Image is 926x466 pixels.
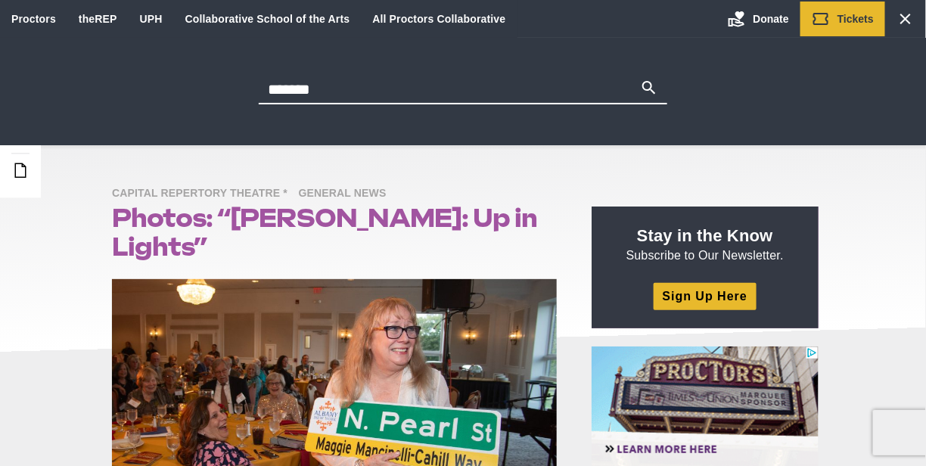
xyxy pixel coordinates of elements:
[112,186,295,199] a: Capital Repertory Theatre *
[185,13,350,25] a: Collaborative School of the Arts
[372,13,505,25] a: All Proctors Collaborative
[800,2,885,36] a: Tickets
[299,186,394,199] a: General News
[11,13,56,25] a: Proctors
[654,283,757,309] a: Sign Up Here
[299,185,394,203] span: General News
[140,13,163,25] a: UPH
[885,2,926,36] a: Search
[112,185,295,203] span: Capital Repertory Theatre *
[79,13,117,25] a: theREP
[837,13,874,25] span: Tickets
[610,225,800,264] p: Subscribe to Our Newsletter.
[112,203,557,261] h1: Photos: “[PERSON_NAME]: Up in Lights”
[637,226,773,245] strong: Stay in the Know
[716,2,800,36] a: Donate
[754,13,789,25] span: Donate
